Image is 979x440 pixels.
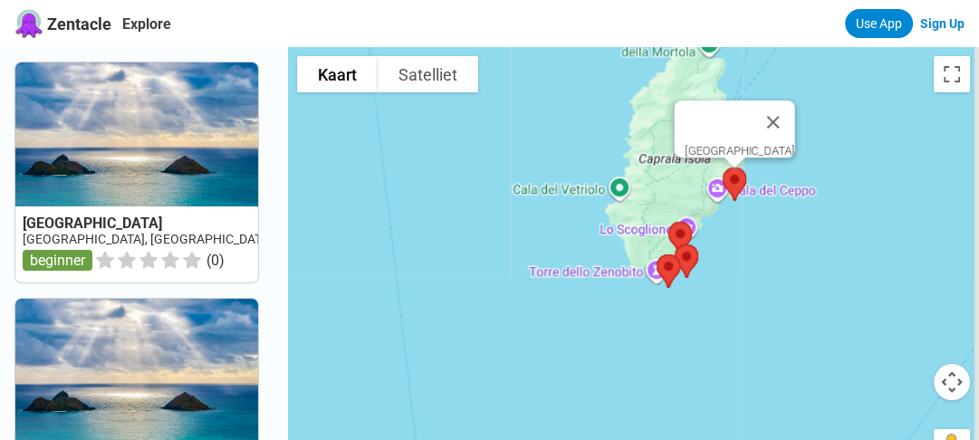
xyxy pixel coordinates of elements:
[122,15,171,33] a: Explore
[378,56,478,92] button: Satellietbeelden tonen
[934,364,970,400] button: Bedieningsopties voor de kaartweergave
[14,9,111,38] a: Zentacle logoZentacle
[297,56,378,92] button: Stratenkaart tonen
[14,9,43,38] img: Zentacle logo
[47,14,111,33] span: Zentacle
[920,16,965,31] a: Sign Up
[845,9,913,38] a: Use App
[751,100,794,144] button: Sluiten
[685,144,794,158] div: [GEOGRAPHIC_DATA]
[934,56,970,92] button: Weergave op volledig scherm aan- of uitzetten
